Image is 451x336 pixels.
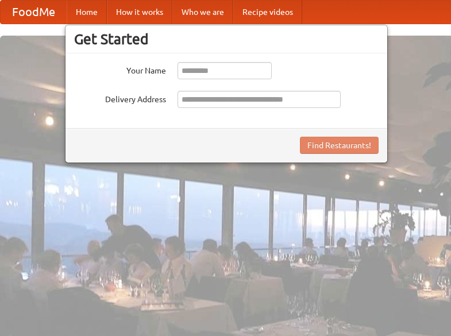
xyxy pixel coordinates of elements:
[300,137,379,154] button: Find Restaurants!
[74,91,166,105] label: Delivery Address
[74,30,379,48] h3: Get Started
[107,1,172,24] a: How it works
[67,1,107,24] a: Home
[74,62,166,76] label: Your Name
[233,1,302,24] a: Recipe videos
[172,1,233,24] a: Who we are
[1,1,67,24] a: FoodMe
